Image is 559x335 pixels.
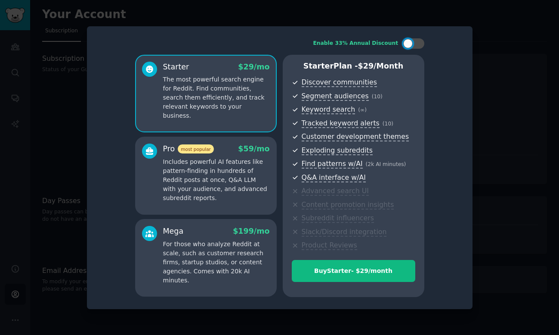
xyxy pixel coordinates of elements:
[233,227,269,235] span: $ 199 /mo
[366,161,406,167] span: ( 2k AI minutes )
[302,146,373,155] span: Exploding subreddits
[163,240,270,285] p: For those who analyze Reddit at scale, such as customer research firms, startup studios, or conte...
[313,40,398,47] div: Enable 33% Annual Discount
[292,260,415,282] button: BuyStarter- $29/month
[302,78,377,87] span: Discover communities
[238,63,269,71] span: $ 29 /mo
[358,107,367,113] span: ( ∞ )
[178,144,214,153] span: most popular
[302,187,369,196] span: Advanced search UI
[358,62,404,70] span: $ 29 /month
[302,241,357,250] span: Product Reviews
[302,92,369,101] span: Segment audiences
[163,62,189,72] div: Starter
[302,105,355,114] span: Keyword search
[383,121,393,127] span: ( 10 )
[163,75,270,120] p: The most powerful search engine for Reddit. Find communities, search them efficiently, and track ...
[292,266,415,276] div: Buy Starter - $ 29 /month
[302,200,394,210] span: Content promotion insights
[302,160,363,169] span: Find patterns w/AI
[302,173,366,182] span: Q&A interface w/AI
[238,144,269,153] span: $ 59 /mo
[302,132,409,141] span: Customer development themes
[163,144,214,154] div: Pro
[292,61,415,72] p: Starter Plan -
[372,94,383,100] span: ( 10 )
[163,157,270,203] p: Includes powerful AI features like pattern-finding in hundreds of Reddit posts at once, Q&A LLM w...
[302,228,387,237] span: Slack/Discord integration
[302,119,380,128] span: Tracked keyword alerts
[163,226,184,237] div: Mega
[302,214,374,223] span: Subreddit influencers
